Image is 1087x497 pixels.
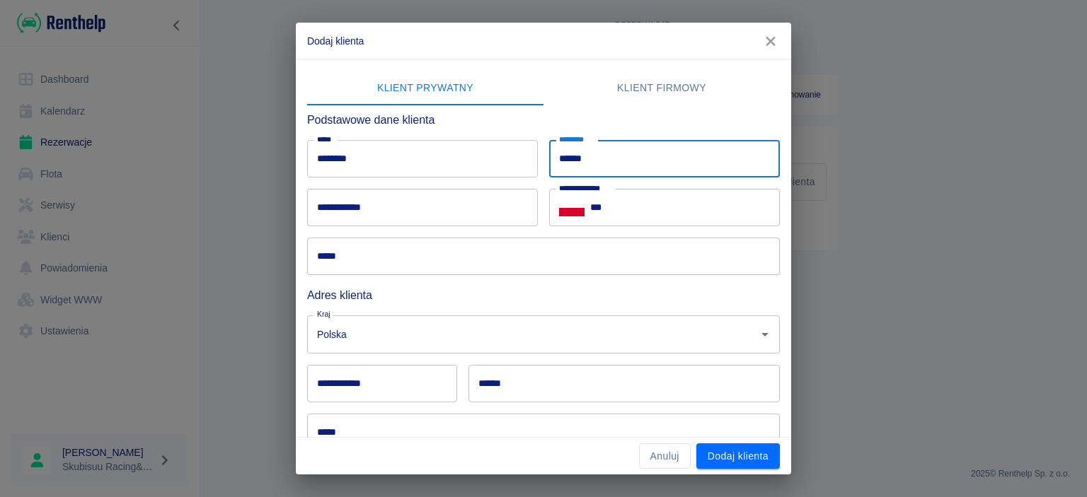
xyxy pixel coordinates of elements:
button: Dodaj klienta [696,443,780,469]
h6: Adres klienta [307,286,780,304]
button: Select country [559,197,585,218]
h6: Podstawowe dane klienta [307,111,780,129]
div: lab API tabs example [307,71,780,105]
label: Kraj [317,309,330,320]
button: Klient firmowy [543,71,780,105]
button: Otwórz [755,324,775,344]
button: Anuluj [639,443,691,469]
h2: Dodaj klienta [296,23,791,59]
button: Klient prywatny [307,71,543,105]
